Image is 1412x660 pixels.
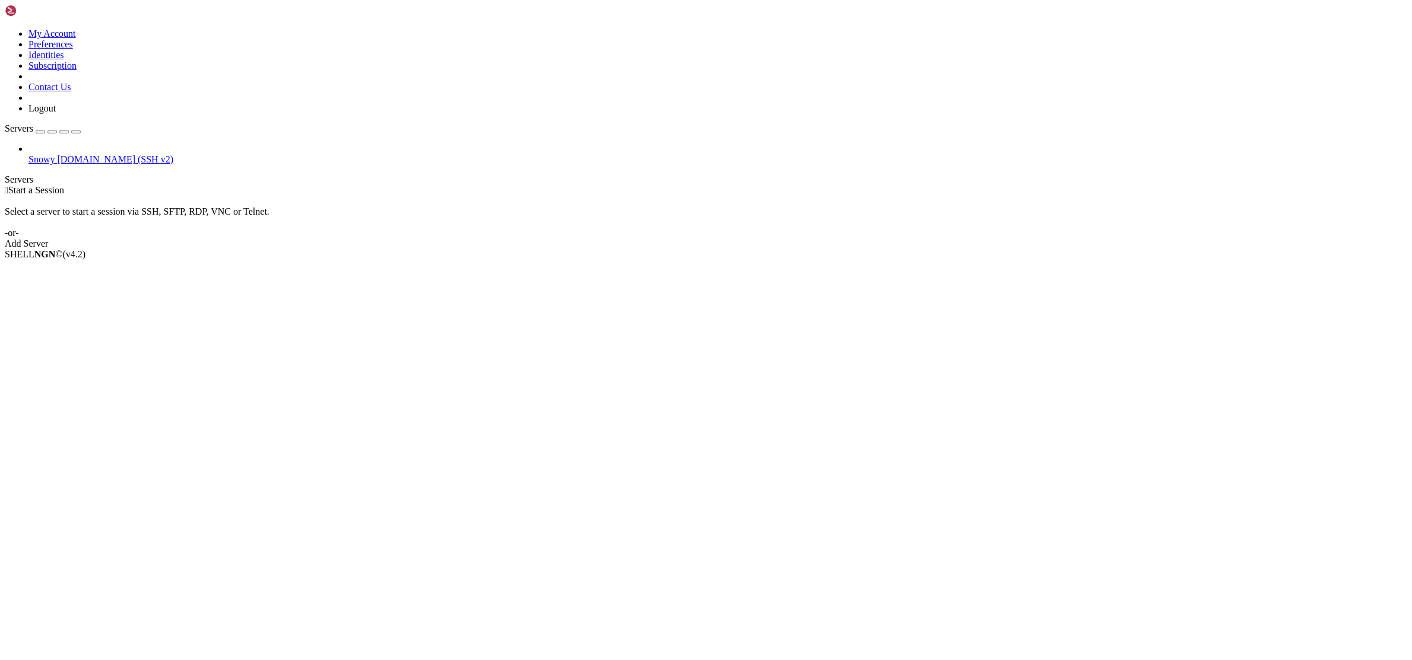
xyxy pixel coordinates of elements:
[5,196,1407,238] div: Select a server to start a session via SSH, SFTP, RDP, VNC or Telnet. -or-
[28,39,73,49] a: Preferences
[28,82,71,92] a: Contact Us
[28,60,77,71] a: Subscription
[5,174,1407,185] div: Servers
[57,154,173,164] span: [DOMAIN_NAME] (SSH v2)
[5,185,8,195] span: 
[34,249,56,259] b: NGN
[5,123,81,133] a: Servers
[28,154,55,164] span: Snowy
[28,103,56,113] a: Logout
[28,144,1407,165] li: Snowy [DOMAIN_NAME] (SSH v2)
[5,123,33,133] span: Servers
[5,238,1407,249] div: Add Server
[5,5,73,17] img: Shellngn
[5,249,85,259] span: SHELL ©
[28,28,76,39] a: My Account
[63,249,86,259] span: 4.2.0
[8,185,64,195] span: Start a Session
[28,154,1407,165] a: Snowy [DOMAIN_NAME] (SSH v2)
[28,50,64,60] a: Identities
